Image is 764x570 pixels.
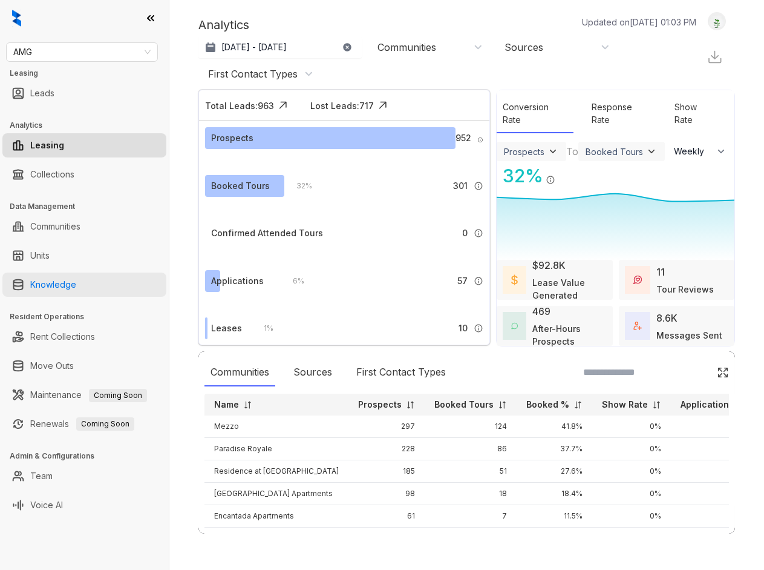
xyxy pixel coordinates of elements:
[204,528,348,550] td: Residence at [GEOGRAPHIC_DATA]
[667,141,734,162] button: Weekly
[526,399,569,411] p: Booked %
[511,322,518,330] img: AfterHoursConversations
[350,359,452,386] div: First Contact Types
[30,162,74,187] a: Collections
[348,483,425,505] td: 98
[592,528,671,550] td: 0%
[573,400,583,409] img: sorting
[12,10,21,27] img: logo
[555,164,573,182] img: Click Icon
[425,438,517,460] td: 86
[2,244,166,268] li: Units
[592,483,671,505] td: 0%
[204,483,348,505] td: [GEOGRAPHIC_DATA] Apartments
[30,273,76,297] a: Knowledge
[425,416,517,438] td: 124
[532,258,566,273] div: $92.8K
[30,354,74,378] a: Move Outs
[30,493,63,517] a: Voice AI
[671,460,757,483] td: 0
[214,399,239,411] p: Name
[504,41,543,54] div: Sources
[462,227,468,240] span: 0
[566,144,578,159] div: To
[208,67,298,81] div: First Contact Types
[2,214,166,239] li: Communities
[281,274,304,288] div: 6 %
[348,438,425,460] td: 228
[243,400,252,409] img: sorting
[30,325,95,349] a: Rent Collections
[532,276,607,302] div: Lease Value Generated
[30,412,134,436] a: RenewalsComing Soon
[374,96,392,114] img: Click Icon
[30,214,80,239] a: Communities
[2,162,166,187] li: Collections
[474,276,483,286] img: Info
[204,505,348,528] td: Encantada Apartments
[517,483,592,505] td: 18.4%
[474,228,483,238] img: Info
[477,137,483,143] img: Info
[425,460,517,483] td: 51
[498,400,507,409] img: sorting
[2,81,166,105] li: Leads
[656,265,665,279] div: 11
[517,505,592,528] td: 11.5%
[652,400,661,409] img: sorting
[459,322,468,335] span: 10
[511,274,517,285] img: LeaseValue
[717,366,729,379] img: Click Icon
[211,179,270,193] div: Booked Tours
[348,460,425,483] td: 185
[406,400,415,409] img: sorting
[211,131,253,145] div: Prospects
[517,416,592,438] td: 41.8%
[707,49,723,65] img: Download
[592,505,671,528] td: 0%
[517,438,592,460] td: 37.7%
[211,227,323,240] div: Confirmed Attended Tours
[681,399,734,411] p: Applications
[10,311,169,322] h3: Resident Operations
[13,43,151,61] span: AMG
[671,416,757,438] td: 57
[497,162,543,190] div: 32 %
[592,416,671,438] td: 0%
[2,354,166,378] li: Move Outs
[532,322,606,348] div: After-Hours Prospects
[532,304,550,319] div: 469
[453,179,468,193] span: 301
[455,131,471,145] span: 952
[425,505,517,528] td: 7
[633,276,642,284] img: TourReviews
[671,505,757,528] td: 0
[348,505,425,528] td: 61
[284,179,312,193] div: 32 %
[252,322,273,335] div: 1 %
[204,460,348,483] td: Residence at [GEOGRAPHIC_DATA]
[656,283,714,296] div: Tour Reviews
[691,367,702,377] img: SearchIcon
[592,460,671,483] td: 0%
[517,460,592,483] td: 27.6%
[211,274,264,288] div: Applications
[586,94,657,133] div: Response Rate
[198,16,249,34] p: Analytics
[2,464,166,488] li: Team
[211,322,242,335] div: Leases
[10,120,169,131] h3: Analytics
[671,528,757,550] td: 0
[76,417,134,431] span: Coming Soon
[204,438,348,460] td: Paradise Royale
[708,15,725,28] img: UserAvatar
[10,451,169,462] h3: Admin & Configurations
[656,329,722,342] div: Messages Sent
[517,528,592,550] td: 11.6%
[645,145,658,157] img: ViewFilterArrow
[2,383,166,407] li: Maintenance
[457,274,468,288] span: 57
[656,311,677,325] div: 8.6K
[586,147,643,157] div: Booked Tours
[2,325,166,349] li: Rent Collections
